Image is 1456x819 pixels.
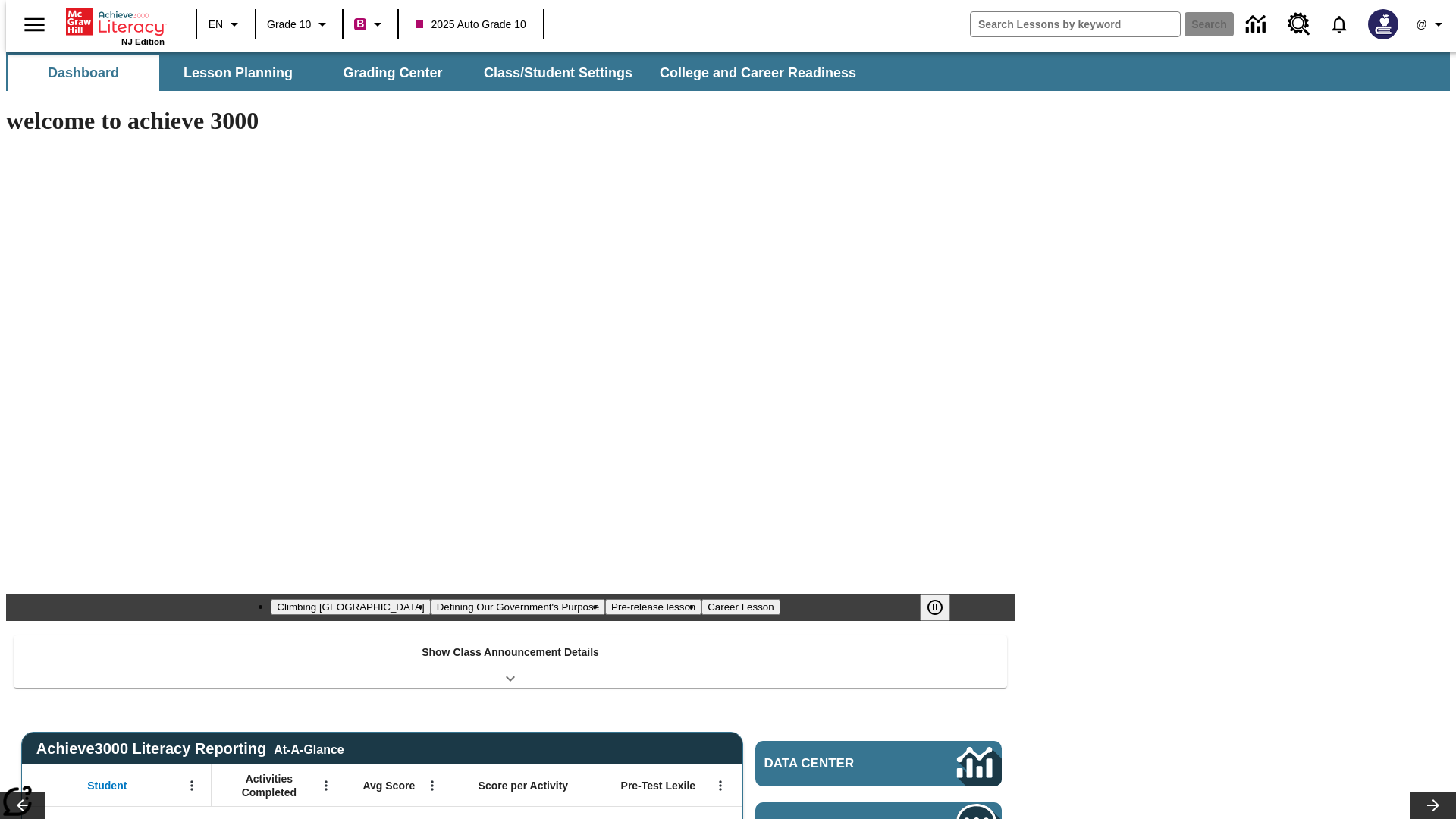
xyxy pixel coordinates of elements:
span: Student [87,779,127,792]
button: Lesson Planning [162,55,314,91]
button: College and Career Readiness [648,55,868,91]
div: SubNavbar [6,55,870,91]
button: Slide 4 Career Lesson [701,599,780,615]
button: Open Menu [421,774,444,797]
img: Avatar [1368,9,1398,39]
div: At-A-Glance [274,740,344,757]
span: Avg Score [362,779,415,792]
h1: welcome to achieve 3000 [6,107,1015,135]
span: 2025 Auto Grade 10 [416,17,526,33]
span: Grade 10 [267,17,311,33]
button: Language: EN, Select a language [202,11,250,38]
button: Slide 1 Climbing Mount Tai [271,599,430,615]
div: Home [66,5,165,46]
button: Slide 2 Defining Our Government's Purpose [431,599,605,615]
span: Pre-Test Lexile [621,779,696,792]
button: Open Menu [709,774,732,797]
button: Open side menu [12,2,57,47]
span: EN [209,17,223,33]
button: Grade: Grade 10, Select a grade [261,11,337,38]
button: Open Menu [315,774,337,797]
input: search field [971,12,1180,36]
button: Slide 3 Pre-release lesson [605,599,701,615]
div: Show Class Announcement Details [14,635,1007,688]
span: NJ Edition [121,37,165,46]
a: Home [66,7,165,37]
button: Pause [920,594,950,621]
span: Score per Activity [479,779,569,792]
a: Data Center [755,741,1002,786]
span: Activities Completed [219,772,319,799]
p: Show Class Announcement Details [422,645,599,661]
a: Notifications [1319,5,1359,44]
button: Profile/Settings [1407,11,1456,38]
span: @ [1416,17,1426,33]
button: Lesson carousel, Next [1410,792,1456,819]
div: Pause [920,594,965,621]
button: Open Menu [180,774,203,797]
a: Data Center [1237,4,1279,45]
a: Resource Center, Will open in new tab [1279,4,1319,45]
span: Data Center [764,756,906,771]
div: SubNavbar [6,52,1450,91]
button: Class/Student Settings [472,55,645,91]
button: Dashboard [8,55,159,91]
button: Boost Class color is violet red. Change class color [348,11,393,38]
button: Select a new avatar [1359,5,1407,44]
button: Grading Center [317,55,469,91]
span: Achieve3000 Literacy Reporting [36,740,344,758]
span: B [356,14,364,33]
